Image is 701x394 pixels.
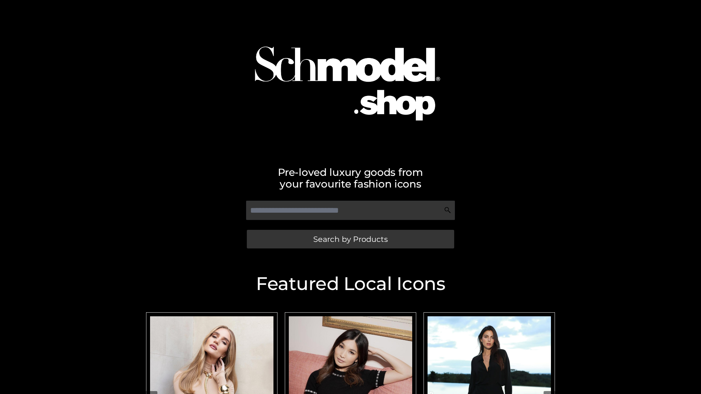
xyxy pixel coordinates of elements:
a: Search by Products [247,230,454,248]
h2: Pre-loved luxury goods from your favourite fashion icons [142,166,559,190]
h2: Featured Local Icons​ [142,275,559,293]
img: Search Icon [444,206,451,214]
span: Search by Products [313,235,388,243]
